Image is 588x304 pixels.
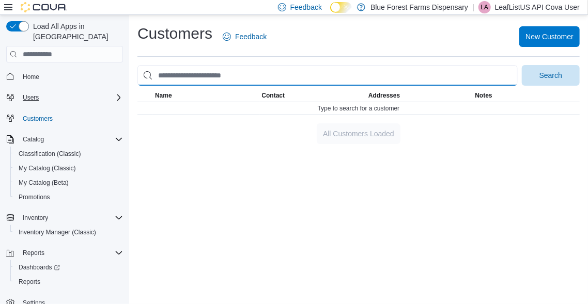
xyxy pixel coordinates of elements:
p: Blue Forest Farms Dispensary [370,1,468,13]
span: Name [155,91,172,100]
button: Reports [19,247,49,259]
input: Dark Mode [330,2,352,13]
button: Inventory [2,211,127,225]
button: My Catalog (Beta) [10,175,127,190]
span: Dashboards [19,263,60,271]
button: Inventory Manager (Classic) [10,225,127,239]
span: Promotions [14,191,123,203]
button: Classification (Classic) [10,147,127,161]
span: Feedback [290,2,322,12]
p: LeafListUS API Cova User [495,1,580,13]
button: Customers [2,111,127,126]
img: Cova [21,2,67,12]
span: Reports [19,278,40,286]
a: My Catalog (Classic) [14,162,80,174]
button: Catalog [2,132,127,147]
span: Type to search for a customer [318,104,400,113]
button: Inventory [19,212,52,224]
span: My Catalog (Classic) [14,162,123,174]
a: Inventory Manager (Classic) [14,226,100,238]
a: Dashboards [10,260,127,275]
span: Customers [23,115,53,123]
span: Dashboards [14,261,123,274]
span: Classification (Classic) [19,150,81,158]
span: Promotions [19,193,50,201]
a: Promotions [14,191,54,203]
span: Home [19,70,123,83]
a: Classification (Classic) [14,148,85,160]
button: Reports [2,246,127,260]
span: Reports [23,249,44,257]
span: Inventory Manager (Classic) [19,228,96,236]
a: Feedback [219,26,271,47]
a: Customers [19,113,57,125]
span: New Customer [525,31,574,42]
span: Notes [475,91,492,100]
span: My Catalog (Beta) [14,177,123,189]
p: | [472,1,474,13]
button: Users [19,91,43,104]
span: Search [539,70,562,81]
span: Load All Apps in [GEOGRAPHIC_DATA] [29,21,123,42]
span: Home [23,73,39,81]
button: New Customer [519,26,580,47]
span: Inventory [19,212,123,224]
h1: Customers [137,23,212,44]
span: Catalog [23,135,44,143]
button: Home [2,69,127,84]
span: Inventory Manager (Classic) [14,226,123,238]
span: Classification (Classic) [14,148,123,160]
span: Catalog [19,133,123,146]
span: My Catalog (Classic) [19,164,76,172]
span: Users [23,93,39,102]
span: Feedback [235,31,267,42]
button: Promotions [10,190,127,204]
button: My Catalog (Classic) [10,161,127,175]
span: Inventory [23,214,48,222]
span: All Customers Loaded [323,129,394,139]
span: LA [481,1,488,13]
span: My Catalog (Beta) [19,179,69,187]
button: Users [2,90,127,105]
button: Catalog [19,133,48,146]
button: Search [522,65,580,86]
a: Dashboards [14,261,64,274]
button: Reports [10,275,127,289]
a: Reports [14,276,44,288]
a: Home [19,71,43,83]
span: Addresses [368,91,400,100]
span: Reports [19,247,123,259]
span: Contact [262,91,285,100]
span: Reports [14,276,123,288]
span: Customers [19,112,123,125]
a: My Catalog (Beta) [14,177,73,189]
button: All Customers Loaded [317,123,400,144]
span: Users [19,91,123,104]
div: LeafListUS API Cova User [478,1,491,13]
